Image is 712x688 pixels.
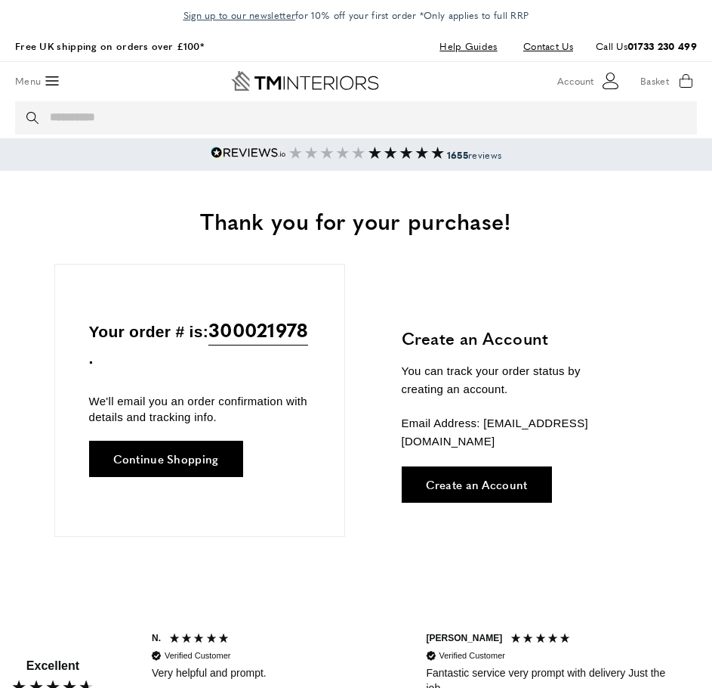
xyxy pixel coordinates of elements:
div: Verified Customer [439,650,505,662]
img: Reviews.io 5 stars [211,147,286,159]
span: for 10% off your first order *Only applies to full RRP [183,8,529,22]
div: [PERSON_NAME] [427,632,503,645]
div: 5 Stars [510,632,575,648]
img: Reviews section [368,147,444,159]
p: Email Address: [EMAIL_ADDRESS][DOMAIN_NAME] [402,414,624,451]
img: 5 start Reviews [289,147,365,159]
span: Continue Shopping [113,453,219,464]
p: You can track your order status by creating an account. [402,362,624,398]
div: Excellent [26,658,79,674]
h3: Create an Account [402,327,624,350]
div: Very helpful and prompt. [152,666,399,681]
span: reviews [447,148,501,162]
span: Thank you for your purchase! [200,204,511,237]
a: 01733 230 499 [627,39,697,53]
button: Customer Account [557,70,621,92]
a: Create an Account [402,466,552,503]
strong: 1655 [447,148,468,162]
span: Menu [15,73,41,89]
span: Sign up to our newsletter [183,8,296,22]
div: 5 Stars [168,632,234,648]
a: Free UK shipping on orders over £100* [15,39,204,53]
a: Continue Shopping [89,441,243,477]
div: Verified Customer [165,650,230,662]
a: Contact Us [512,36,573,57]
button: Search [26,101,42,135]
a: Go to Home page [231,71,379,91]
a: Help Guides [428,36,508,57]
p: Your order # is: . [89,315,310,371]
span: 300021978 [208,315,308,346]
p: Call Us [596,39,697,54]
a: Sign up to our newsletter [183,8,296,23]
span: Account [557,73,593,89]
div: N. [152,632,161,645]
p: We'll email you an order confirmation with details and tracking info. [89,393,310,425]
span: Create an Account [426,479,528,490]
